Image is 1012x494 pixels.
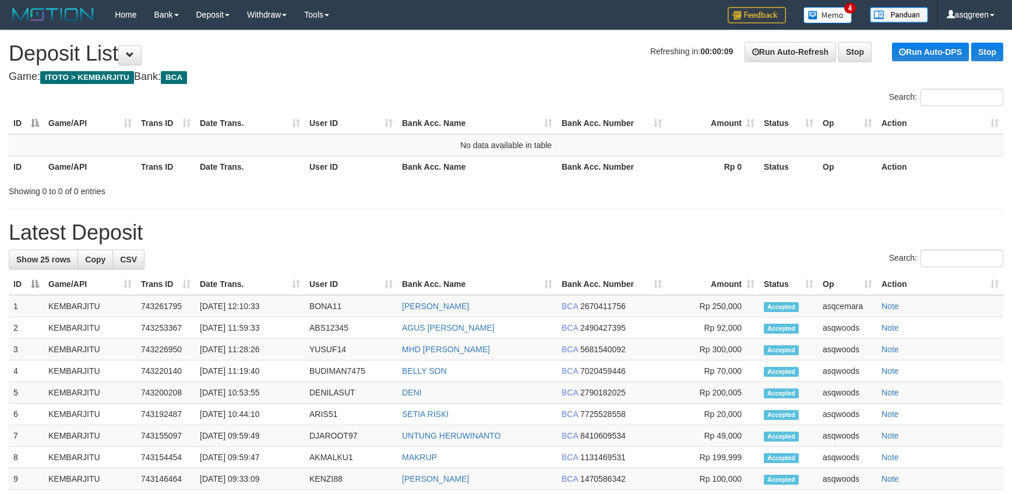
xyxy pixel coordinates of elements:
[44,274,136,295] th: Game/API: activate to sort column ascending
[881,323,899,332] a: Note
[9,317,44,339] td: 2
[195,339,305,360] td: [DATE] 11:28:26
[764,475,799,485] span: Accepted
[877,274,1003,295] th: Action: activate to sort column ascending
[562,474,578,484] span: BCA
[305,295,397,317] td: BONA11
[557,156,667,177] th: Bank Acc. Number
[562,453,578,462] span: BCA
[9,339,44,360] td: 3
[818,113,877,134] th: Op: activate to sort column ascending
[402,474,469,484] a: [PERSON_NAME]
[16,255,70,264] span: Show 25 rows
[44,447,136,468] td: KEMBARJITU
[667,339,759,360] td: Rp 300,000
[136,360,195,382] td: 743220140
[9,113,44,134] th: ID: activate to sort column descending
[870,7,928,23] img: panduan.png
[136,447,195,468] td: 743154454
[44,295,136,317] td: KEMBARJITU
[44,339,136,360] td: KEMBARJITU
[667,156,759,177] th: Rp 0
[881,453,899,462] a: Note
[818,295,877,317] td: asqcemara
[195,425,305,447] td: [DATE] 09:59:49
[667,382,759,404] td: Rp 200,005
[195,113,305,134] th: Date Trans.: activate to sort column ascending
[44,317,136,339] td: KEMBARJITU
[881,302,899,311] a: Note
[844,3,856,13] span: 4
[305,425,397,447] td: DJAROOT97
[818,447,877,468] td: asqwoods
[305,447,397,468] td: AKMALKU1
[818,425,877,447] td: asqwoods
[818,339,877,360] td: asqwoods
[803,7,852,23] img: Button%20Memo.svg
[9,42,1003,65] h1: Deposit List
[557,274,667,295] th: Bank Acc. Number: activate to sort column ascending
[759,156,818,177] th: Status
[562,366,578,376] span: BCA
[136,317,195,339] td: 743253367
[120,255,137,264] span: CSV
[44,382,136,404] td: KEMBARJITU
[305,339,397,360] td: YUSUF14
[44,468,136,490] td: KEMBARJITU
[562,323,578,332] span: BCA
[818,468,877,490] td: asqwoods
[9,425,44,447] td: 7
[764,302,799,312] span: Accepted
[9,250,78,269] a: Show 25 rows
[9,221,1003,244] h1: Latest Deposit
[305,360,397,382] td: BUDIMAN7475
[728,7,786,23] img: Feedback.jpg
[745,42,836,62] a: Run Auto-Refresh
[580,474,626,484] span: Copy 1470586342 to clipboard
[818,404,877,425] td: asqwoods
[136,113,195,134] th: Trans ID: activate to sort column ascending
[881,366,899,376] a: Note
[402,431,500,440] a: UNTUNG HERUWINANTO
[9,156,44,177] th: ID
[764,453,799,463] span: Accepted
[818,274,877,295] th: Op: activate to sort column ascending
[136,339,195,360] td: 743226950
[402,409,449,419] a: SETIA RISKI
[881,431,899,440] a: Note
[667,404,759,425] td: Rp 20,000
[305,468,397,490] td: KENZI88
[667,295,759,317] td: Rp 250,000
[402,453,437,462] a: MAKRUP
[881,409,899,419] a: Note
[402,345,490,354] a: MHD [PERSON_NAME]
[305,317,397,339] td: ABS12345
[667,360,759,382] td: Rp 70,000
[764,410,799,420] span: Accepted
[305,382,397,404] td: DENILASUT
[580,431,626,440] span: Copy 8410609534 to clipboard
[759,274,818,295] th: Status: activate to sort column ascending
[9,134,1003,156] td: No data available in table
[881,345,899,354] a: Note
[580,366,626,376] span: Copy 7020459446 to clipboard
[557,113,667,134] th: Bank Acc. Number: activate to sort column ascending
[402,366,447,376] a: BELLY SON
[195,156,305,177] th: Date Trans.
[921,89,1003,106] input: Search:
[667,447,759,468] td: Rp 199,999
[889,89,1003,106] label: Search:
[305,156,397,177] th: User ID
[667,468,759,490] td: Rp 100,000
[9,447,44,468] td: 8
[667,317,759,339] td: Rp 92,000
[402,388,421,397] a: DENI
[667,113,759,134] th: Amount: activate to sort column ascending
[136,468,195,490] td: 743146464
[397,274,557,295] th: Bank Acc. Name: activate to sort column ascending
[877,113,1003,134] th: Action: activate to sort column ascending
[9,382,44,404] td: 5
[44,404,136,425] td: KEMBARJITU
[305,113,397,134] th: User ID: activate to sort column ascending
[40,71,134,84] span: ITOTO > KEMBARJITU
